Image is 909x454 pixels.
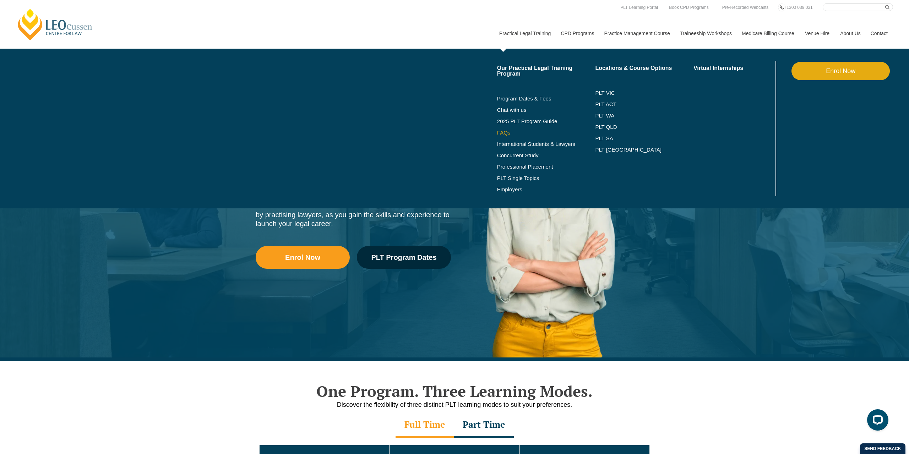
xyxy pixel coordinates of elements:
[791,62,890,80] a: Enrol Now
[785,4,814,11] a: 1300 039 031
[357,246,451,269] a: PLT Program Dates
[497,175,595,181] a: PLT Single Topics
[454,413,514,438] div: Part Time
[599,18,675,49] a: Practice Management Course
[497,164,595,170] a: Professional Placement
[861,406,891,436] iframe: LiveChat chat widget
[786,5,812,10] span: 1300 039 031
[595,102,693,107] a: PLT ACT
[800,18,835,49] a: Venue Hire
[595,113,676,119] a: PLT WA
[497,141,595,147] a: International Students & Lawyers
[371,254,436,261] span: PLT Program Dates
[497,96,595,102] a: Program Dates & Fees
[619,4,660,11] a: PLT Learning Portal
[736,18,800,49] a: Medicare Billing Course
[256,202,451,228] div: Learn in a simulated law firm environment and be mentored by practising lawyers, as you gain the ...
[252,400,657,409] p: Discover the flexibility of three distinct PLT learning modes to suit your preferences.
[16,8,94,41] a: [PERSON_NAME] Centre for Law
[595,147,693,153] a: PLT [GEOGRAPHIC_DATA]
[497,107,595,113] a: Chat with us
[497,130,595,136] a: FAQs
[595,124,693,130] a: PLT QLD
[865,18,893,49] a: Contact
[555,18,599,49] a: CPD Programs
[497,119,578,124] a: 2025 PLT Program Guide
[595,90,693,96] a: PLT VIC
[675,18,736,49] a: Traineeship Workshops
[693,65,774,71] a: Virtual Internships
[285,254,320,261] span: Enrol Now
[252,382,657,400] h2: One Program. Three Learning Modes.
[396,413,454,438] div: Full Time
[595,136,693,141] a: PLT SA
[720,4,771,11] a: Pre-Recorded Webcasts
[497,187,595,192] a: Employers
[835,18,865,49] a: About Us
[256,246,350,269] a: Enrol Now
[494,18,556,49] a: Practical Legal Training
[667,4,710,11] a: Book CPD Programs
[595,65,693,71] a: Locations & Course Options
[497,65,595,77] a: Our Practical Legal Training Program
[497,153,595,158] a: Concurrent Study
